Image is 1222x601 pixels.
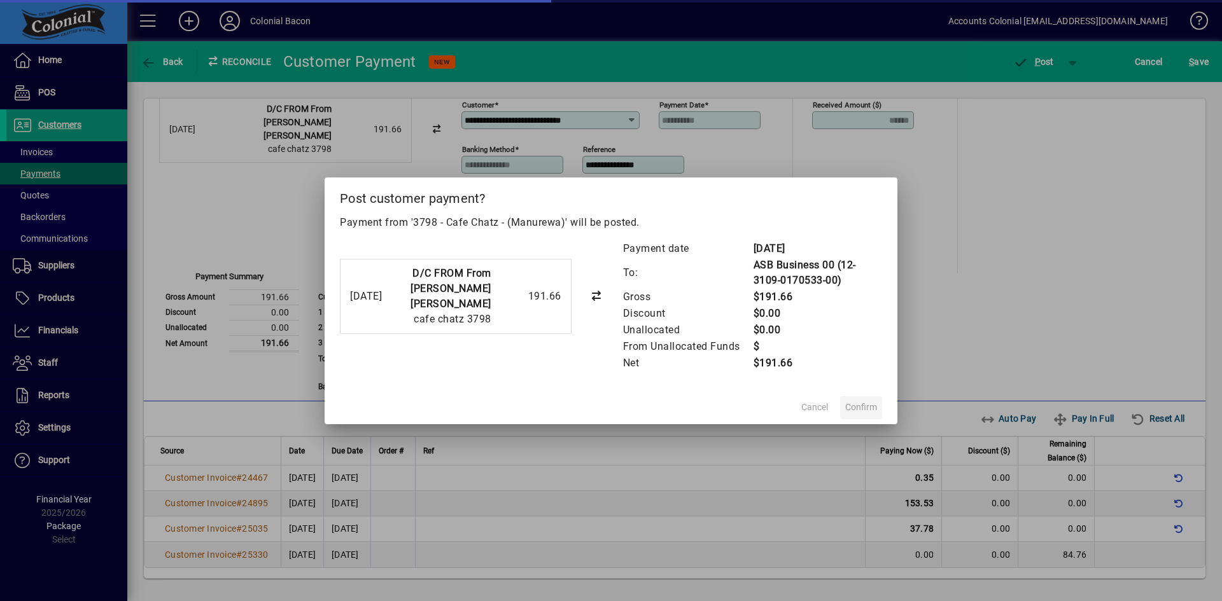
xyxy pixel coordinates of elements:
td: ASB Business 00 (12-3109-0170533-00) [753,257,883,289]
p: Payment from '3798 - Cafe Chatz - (Manurewa)' will be posted. [340,215,882,230]
td: To: [622,257,753,289]
h2: Post customer payment? [325,177,897,214]
td: $0.00 [753,305,883,322]
td: Payment date [622,240,753,257]
td: $ [753,338,883,355]
td: $191.66 [753,355,883,371]
div: [DATE] [350,289,382,304]
td: $191.66 [753,289,883,305]
strong: D/C FROM From [PERSON_NAME] [PERSON_NAME] [411,267,491,310]
td: From Unallocated Funds [622,338,753,355]
td: Unallocated [622,322,753,338]
td: Discount [622,305,753,322]
td: Gross [622,289,753,305]
td: Net [622,355,753,371]
div: 191.66 [498,289,561,304]
td: $0.00 [753,322,883,338]
span: cafe chatz 3798 [414,313,491,325]
td: [DATE] [753,240,883,257]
